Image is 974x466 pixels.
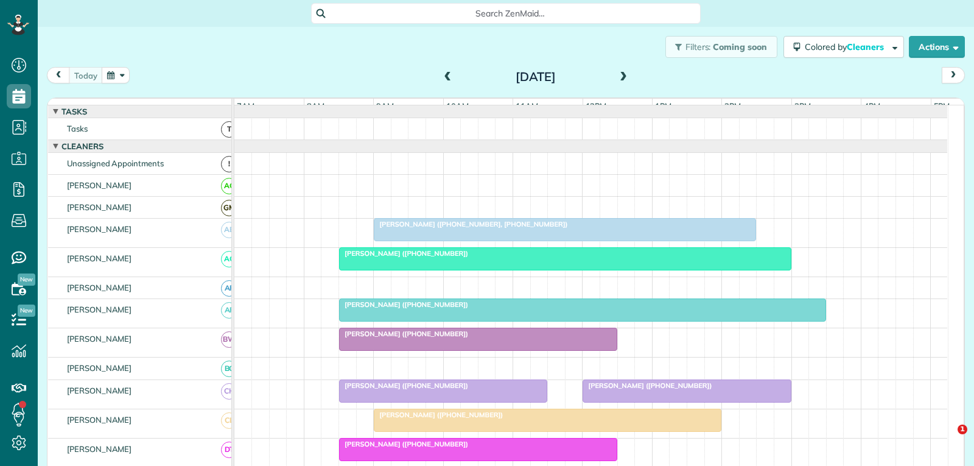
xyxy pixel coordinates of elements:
[65,386,135,395] span: [PERSON_NAME]
[65,224,135,234] span: [PERSON_NAME]
[221,222,237,238] span: AB
[304,101,327,111] span: 8am
[373,220,568,228] span: [PERSON_NAME] ([PHONE_NUMBER], [PHONE_NUMBER])
[65,444,135,454] span: [PERSON_NAME]
[583,101,609,111] span: 12pm
[65,253,135,263] span: [PERSON_NAME]
[65,305,135,314] span: [PERSON_NAME]
[338,330,469,338] span: [PERSON_NAME] ([PHONE_NUMBER])
[942,67,965,83] button: next
[783,36,904,58] button: Colored byCleaners
[221,280,237,297] span: AF
[221,412,237,429] span: CL
[958,425,967,434] span: 1
[931,101,953,111] span: 5pm
[805,41,888,52] span: Colored by
[47,67,70,83] button: prev
[65,283,135,292] span: [PERSON_NAME]
[221,331,237,348] span: BW
[582,381,712,390] span: [PERSON_NAME] ([PHONE_NUMBER])
[792,101,813,111] span: 3pm
[65,202,135,212] span: [PERSON_NAME]
[653,101,674,111] span: 1pm
[221,251,237,267] span: AC
[59,107,89,116] span: Tasks
[713,41,768,52] span: Coming soon
[221,442,237,458] span: DT
[65,158,166,168] span: Unassigned Appointments
[65,334,135,344] span: [PERSON_NAME]
[933,425,962,454] iframe: Intercom live chat
[221,156,237,172] span: !
[374,101,396,111] span: 9am
[909,36,965,58] button: Actions
[65,124,90,133] span: Tasks
[338,440,469,448] span: [PERSON_NAME] ([PHONE_NUMBER])
[513,101,541,111] span: 11am
[221,121,237,138] span: T
[338,381,469,390] span: [PERSON_NAME] ([PHONE_NUMBER])
[338,300,469,309] span: [PERSON_NAME] ([PHONE_NUMBER])
[685,41,711,52] span: Filters:
[221,361,237,377] span: BC
[18,274,35,286] span: New
[234,101,257,111] span: 7am
[221,383,237,400] span: CH
[722,101,743,111] span: 2pm
[65,415,135,425] span: [PERSON_NAME]
[221,302,237,319] span: AF
[221,200,237,216] span: GM
[847,41,886,52] span: Cleaners
[18,305,35,317] span: New
[373,411,503,419] span: [PERSON_NAME] ([PHONE_NUMBER])
[221,178,237,194] span: AC
[460,70,612,83] h2: [DATE]
[338,249,469,258] span: [PERSON_NAME] ([PHONE_NUMBER])
[444,101,471,111] span: 10am
[65,363,135,373] span: [PERSON_NAME]
[59,141,106,151] span: Cleaners
[861,101,883,111] span: 4pm
[65,180,135,190] span: [PERSON_NAME]
[69,67,103,83] button: today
